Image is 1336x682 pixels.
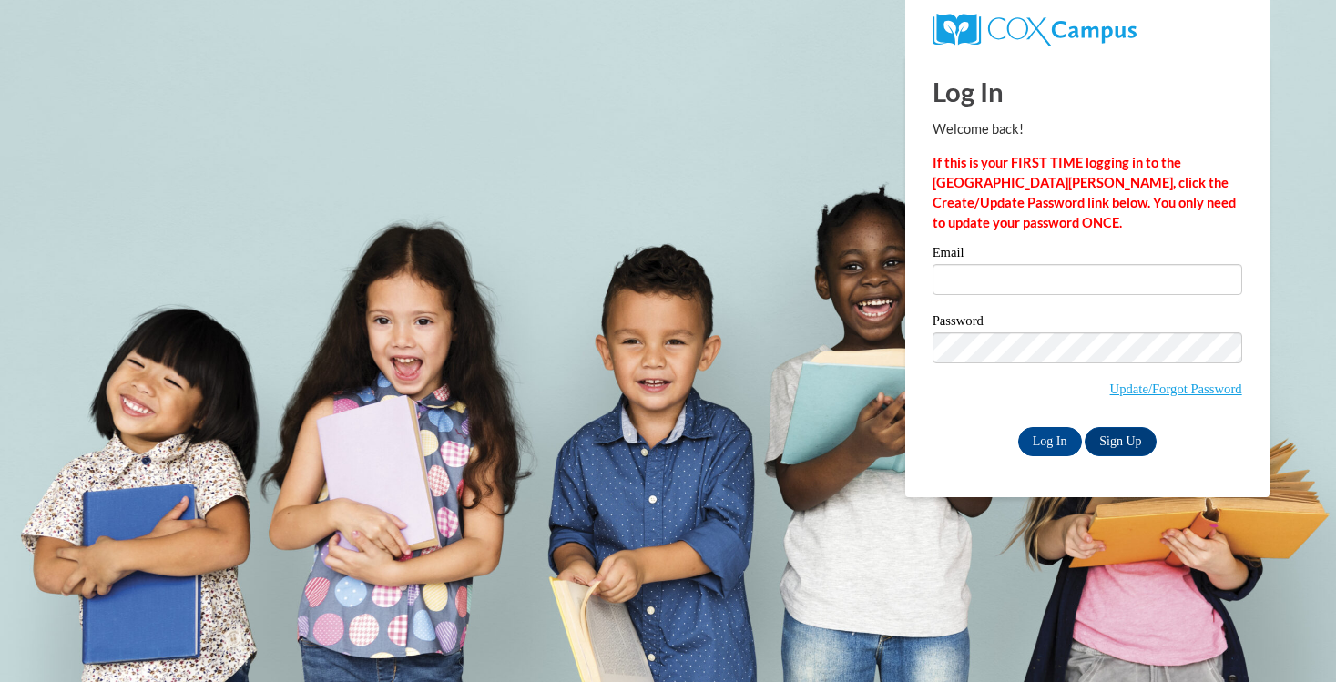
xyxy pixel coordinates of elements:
a: COX Campus [933,14,1242,46]
label: Email [933,246,1242,264]
label: Password [933,314,1242,332]
p: Welcome back! [933,119,1242,139]
h1: Log In [933,73,1242,110]
a: Sign Up [1085,427,1156,456]
input: Log In [1018,427,1082,456]
a: Update/Forgot Password [1110,382,1242,396]
strong: If this is your FIRST TIME logging in to the [GEOGRAPHIC_DATA][PERSON_NAME], click the Create/Upd... [933,155,1236,230]
img: COX Campus [933,14,1137,46]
